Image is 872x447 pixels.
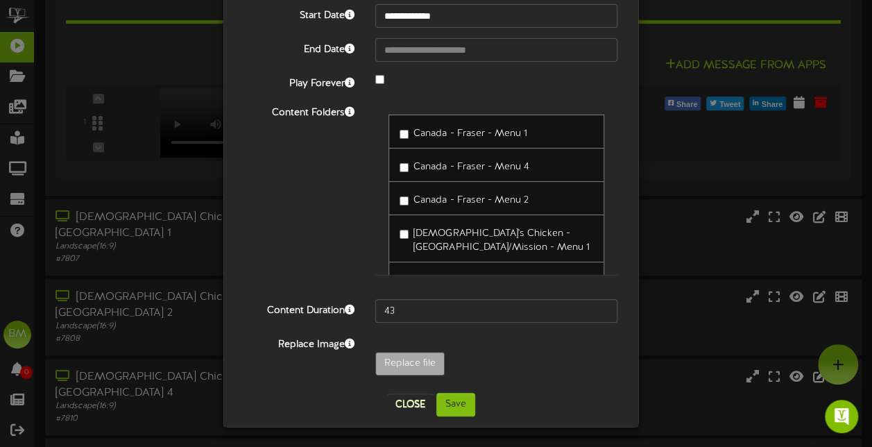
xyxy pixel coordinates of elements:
div: Open Intercom Messenger [825,400,858,433]
label: Replace Image [234,333,365,352]
input: 15 [375,299,617,323]
button: Close [387,394,434,416]
label: Play Forever [234,72,365,91]
label: Content Folders [234,101,365,120]
label: End Date [234,38,365,57]
input: Canada - Fraser - Menu 2 [400,196,409,205]
span: Canada - Fraser - Menu 1 [413,128,527,139]
span: Canada - Fraser - Menu 4 [413,162,529,172]
input: Canada - Fraser - Menu 1 [400,130,409,139]
input: [DEMOGRAPHIC_DATA]'s Chicken - [GEOGRAPHIC_DATA]/Mission - Menu 1 [400,230,409,239]
label: Start Date [234,4,365,23]
span: Canada - Fraser - Menu 2 [413,195,528,205]
span: [DEMOGRAPHIC_DATA]'s Chicken - [GEOGRAPHIC_DATA]/Mission - Menu 1 [413,228,589,253]
input: Canada - Fraser - Menu 4 [400,163,409,172]
label: Content Duration [234,299,365,318]
button: Save [436,393,475,416]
